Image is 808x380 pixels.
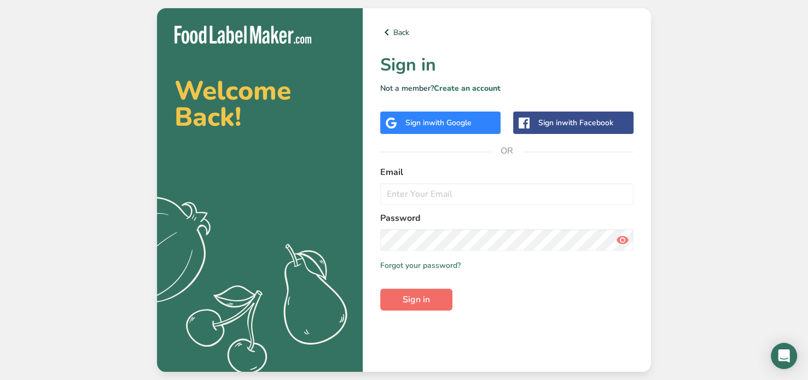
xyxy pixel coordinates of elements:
label: Password [380,212,633,225]
button: Sign in [380,289,452,311]
a: Back [380,26,633,39]
span: with Google [429,118,472,128]
span: OR [491,135,524,167]
h2: Welcome Back! [175,78,345,130]
h1: Sign in [380,52,633,78]
label: Email [380,166,633,179]
p: Not a member? [380,83,633,94]
input: Enter Your Email [380,183,633,205]
a: Forgot your password? [380,260,461,271]
a: Create an account [434,83,501,93]
span: with Facebook [562,118,613,128]
div: Sign in [405,117,472,128]
div: Open Intercom Messenger [771,343,797,369]
span: Sign in [403,293,430,306]
img: Food Label Maker [175,26,311,44]
div: Sign in [538,117,613,128]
